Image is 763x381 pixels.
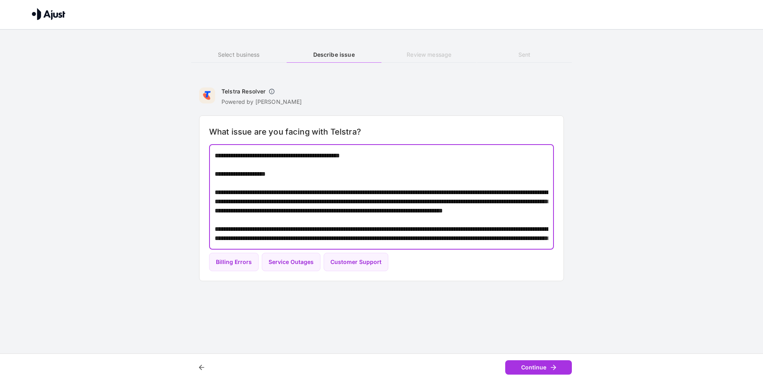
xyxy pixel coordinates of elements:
[209,253,259,272] button: Billing Errors
[209,125,554,138] h6: What issue are you facing with Telstra?
[381,50,476,59] h6: Review message
[221,98,302,106] p: Powered by [PERSON_NAME]
[191,50,286,59] h6: Select business
[477,50,572,59] h6: Sent
[505,360,572,375] button: Continue
[262,253,320,272] button: Service Outages
[221,87,265,95] h6: Telstra Resolver
[199,87,215,103] img: Telstra
[32,8,65,20] img: Ajust
[324,253,388,272] button: Customer Support
[287,50,381,59] h6: Describe issue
